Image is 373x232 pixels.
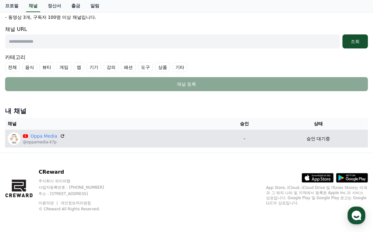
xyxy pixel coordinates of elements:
[39,62,54,72] label: 뷰티
[269,118,368,130] th: 상태
[266,185,368,206] p: App Store, iCloud, iCloud Drive 및 iTunes Store는 미국과 그 밖의 나라 및 지역에서 등록된 Apple Inc.의 서비스 상표입니다. Goo...
[53,189,72,194] span: Messages
[18,81,355,87] div: 채널 등록
[345,38,365,45] div: 조회
[74,62,84,72] label: 앱
[104,62,118,72] label: 강의
[60,201,91,205] a: 개인정보처리방침
[87,62,101,72] label: 기기
[121,62,136,72] label: 패션
[39,191,116,196] p: 주소 : [STREET_ADDRESS]
[39,168,116,176] p: CReward
[94,189,110,194] span: Settings
[39,178,116,184] p: 주식회사 와이피랩
[5,106,368,115] h4: 내 채널
[5,14,96,20] p: - 동영상 3개, 구독자 100명 이상 채널입니다.
[5,25,368,48] div: 채널 URL
[342,34,368,48] button: 조회
[223,135,266,142] p: -
[22,62,37,72] label: 음식
[42,179,82,195] a: Messages
[2,179,42,195] a: Home
[220,118,269,130] th: 승인
[5,118,220,130] th: 채널
[155,62,170,72] label: 상품
[172,62,187,72] label: 기타
[31,133,57,140] a: Oppa Media
[57,62,71,72] label: 게임
[306,135,330,142] p: 승인 대기중
[39,207,116,212] p: © CReward All Rights Reserved.
[138,62,153,72] label: 도구
[5,77,368,91] button: 채널 등록
[16,189,27,194] span: Home
[5,62,20,72] label: 전체
[39,201,59,205] a: 이용약관
[8,132,20,145] img: Oppa Media
[39,185,116,190] p: 사업자등록번호 : [PHONE_NUMBER]
[82,179,122,195] a: Settings
[5,54,368,72] div: 카테고리
[23,140,65,145] p: @oppamedia-k7p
